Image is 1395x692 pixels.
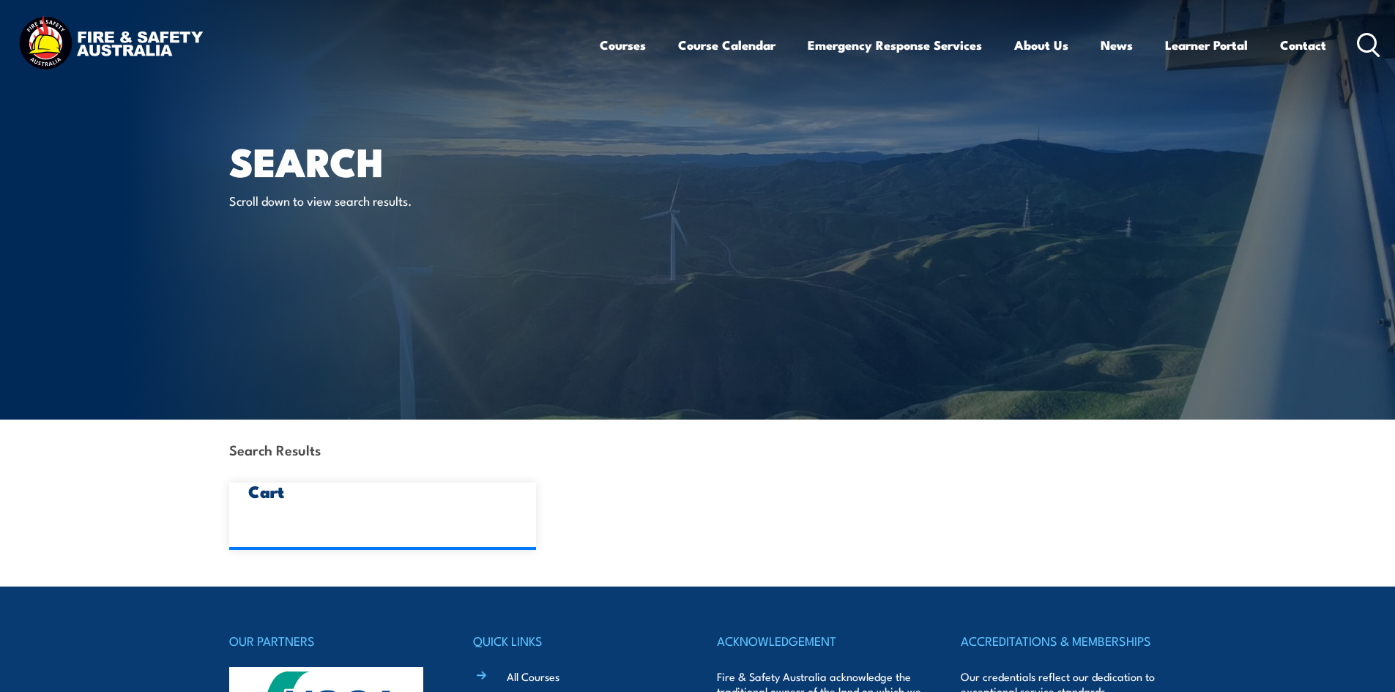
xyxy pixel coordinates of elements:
a: Courses [600,26,646,64]
h4: ACCREDITATIONS & MEMBERSHIPS [961,630,1166,651]
h4: ACKNOWLEDGEMENT [717,630,922,651]
h1: Search [229,144,591,178]
a: All Courses [507,669,559,684]
strong: Search Results [229,439,321,459]
p: Scroll down to view search results. [229,192,496,209]
a: Contact [1280,26,1326,64]
a: Course Calendar [678,26,775,64]
h4: QUICK LINKS [473,630,678,651]
a: News [1101,26,1133,64]
h3: Cart [248,483,518,499]
a: Learner Portal [1165,26,1248,64]
a: About Us [1014,26,1068,64]
a: Emergency Response Services [808,26,982,64]
h4: OUR PARTNERS [229,630,434,651]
